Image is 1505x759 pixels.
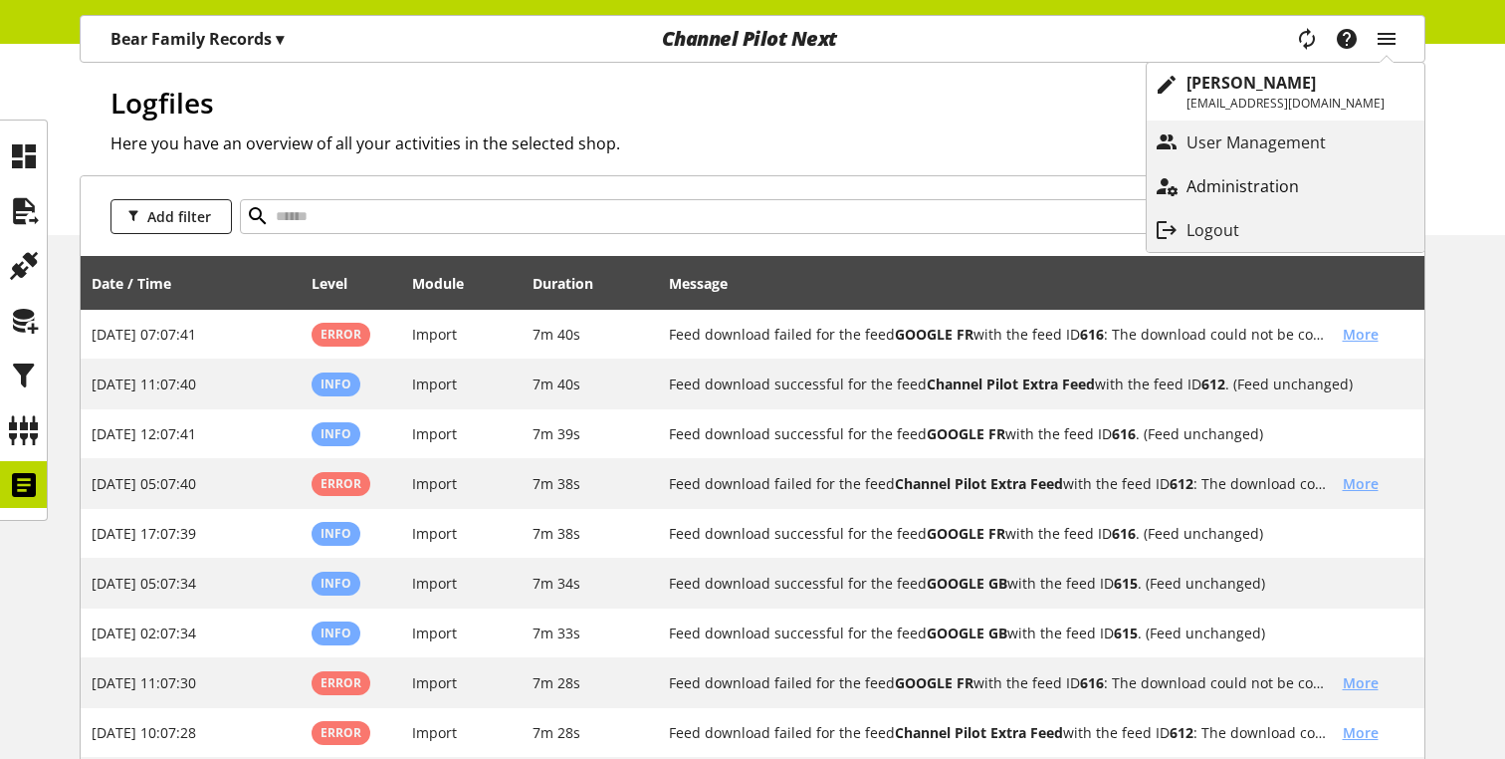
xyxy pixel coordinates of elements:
span: More [1343,473,1379,494]
b: Channel Pilot Extra Feed [895,723,1063,742]
b: 616 [1112,524,1136,543]
span: More [1343,324,1379,345]
b: Channel Pilot Extra Feed [895,474,1063,493]
b: 615 [1114,624,1138,642]
b: [PERSON_NAME] [1186,72,1316,94]
span: Import [412,325,457,344]
span: Import [412,424,457,443]
b: GOOGLE GB [927,624,1007,642]
span: Import [412,474,457,493]
span: 7m 39s [533,424,580,443]
b: 612 [1170,474,1193,493]
h2: Feed download successful for the feed GOOGLE FR with the feed ID 616. (Feed unchanged) [669,523,1378,544]
span: Info [321,575,351,592]
span: 7m 38s [533,524,580,543]
span: [DATE] 11:07:30 [92,673,196,692]
h2: Feed download successful for the feed GOOGLE GB with the feed ID 615. (Feed unchanged) [669,623,1378,643]
span: Error [321,724,361,741]
span: [DATE] 17:07:39 [92,524,196,543]
h2: Feed download successful for the feed GOOGLE GB with the feed ID 615. (Feed unchanged) [669,573,1378,594]
span: 7m 33s [533,624,580,642]
a: User Management [1147,125,1424,160]
b: 616 [1112,424,1136,443]
button: More [1328,466,1394,501]
div: Module [412,273,484,294]
h2: Feed download failed for the feed GOOGLE FR with the feed ID 616: The download could not be compl... [669,672,1328,693]
span: [DATE] 05:07:40 [92,474,196,493]
h2: Here you have an overview of all your activities in the selected shop. [110,131,1425,155]
nav: main navigation [80,15,1425,63]
b: 612 [1201,375,1225,393]
button: More [1328,715,1394,750]
b: GOOGLE FR [895,673,973,692]
h2: Feed download successful for the feed Channel Pilot Extra Feed with the feed ID 612. (Feed unchan... [669,374,1378,394]
span: 7m 38s [533,474,580,493]
b: GOOGLE FR [927,524,1005,543]
span: [DATE] 12:07:41 [92,424,196,443]
span: Error [321,326,361,343]
p: Logout [1186,218,1279,242]
div: Date / Time [92,273,191,294]
div: Message [669,263,1414,303]
span: More [1343,722,1379,743]
p: Administration [1186,174,1339,198]
span: Logfiles [110,84,214,122]
h2: Feed download failed for the feed Channel Pilot Extra Feed with the feed ID 612: The download cou... [669,473,1328,494]
b: 615 [1114,574,1138,593]
span: Import [412,624,457,642]
span: More [1343,672,1379,693]
span: Import [412,524,457,543]
b: GOOGLE FR [895,325,973,344]
span: 7m 28s [533,673,580,692]
span: 7m 40s [533,325,580,344]
span: [DATE] 10:07:28 [92,723,196,742]
a: Administration [1147,168,1424,204]
b: GOOGLE GB [927,574,1007,593]
span: Info [321,525,351,542]
span: [DATE] 02:07:34 [92,624,196,642]
a: [PERSON_NAME][EMAIL_ADDRESS][DOMAIN_NAME] [1147,63,1424,121]
button: More [1328,665,1394,700]
span: 7m 28s [533,723,580,742]
button: More [1328,317,1394,352]
div: Level [312,273,367,294]
b: 612 [1170,723,1193,742]
span: Import [412,673,457,692]
span: 7m 40s [533,375,580,393]
span: Import [412,723,457,742]
b: 616 [1080,325,1104,344]
span: ▾ [276,28,284,50]
span: Info [321,376,351,392]
span: Add filter [147,206,211,227]
span: Error [321,674,361,691]
span: 7m 34s [533,574,580,593]
b: Channel Pilot Extra Feed [927,375,1095,393]
span: Info [321,425,351,442]
button: Add filter [110,199,232,234]
p: User Management [1186,130,1366,154]
b: 616 [1080,673,1104,692]
h2: Feed download failed for the feed GOOGLE FR with the feed ID 616: The download could not be compl... [669,324,1328,345]
span: Error [321,475,361,492]
span: Import [412,375,457,393]
span: [DATE] 07:07:41 [92,325,196,344]
span: [DATE] 11:07:40 [92,375,196,393]
span: Import [412,574,457,593]
div: Duration [533,273,613,294]
span: Info [321,625,351,641]
b: GOOGLE FR [927,424,1005,443]
p: [EMAIL_ADDRESS][DOMAIN_NAME] [1186,95,1385,113]
p: Bear Family Records [110,27,284,51]
h2: Feed download successful for the feed GOOGLE FR with the feed ID 616. (Feed unchanged) [669,423,1378,444]
h2: Feed download failed for the feed Channel Pilot Extra Feed with the feed ID 612: The download cou... [669,722,1328,743]
span: [DATE] 05:07:34 [92,574,196,593]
